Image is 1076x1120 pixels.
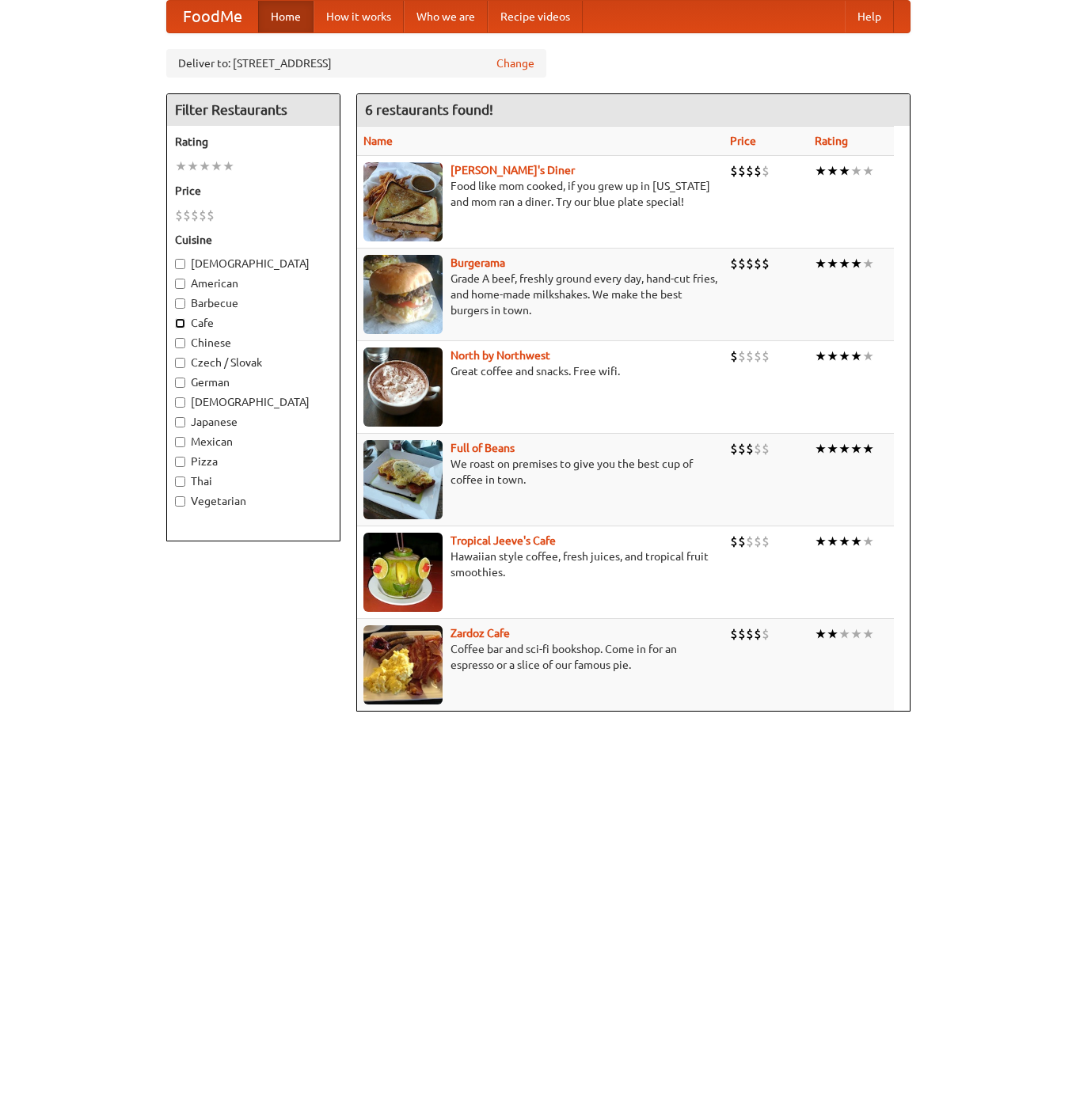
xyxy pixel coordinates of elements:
[451,627,510,640] a: Zardoz Cafe
[730,625,738,643] li: $
[404,1,488,32] a: Who we are
[314,1,404,32] a: How it works
[175,417,185,427] input: Japanese
[850,440,862,457] li: ★
[850,533,862,550] li: ★
[363,533,443,612] img: jeeves.jpg
[175,437,185,447] input: Mexican
[754,440,762,457] li: $
[167,1,258,32] a: FoodMe
[862,347,874,365] li: ★
[365,102,493,117] ng-pluralize: 6 restaurants found!
[754,162,762,180] li: $
[175,275,332,291] label: American
[175,496,185,507] input: Vegetarian
[175,232,332,248] h5: Cuisine
[175,457,185,467] input: Pizza
[363,363,717,379] p: Great coffee and snacks. Free wifi.
[746,255,754,272] li: $
[827,347,838,365] li: ★
[827,255,838,272] li: ★
[838,533,850,550] li: ★
[754,625,762,643] li: $
[738,625,746,643] li: $
[762,533,770,550] li: $
[363,625,443,704] img: zardoz.jpg
[451,256,505,269] a: Burgerama
[738,533,746,550] li: $
[175,318,185,328] input: Cafe
[730,135,756,147] a: Price
[730,533,738,550] li: $
[187,158,199,175] li: ★
[815,440,827,457] li: ★
[363,271,717,318] p: Grade A beef, freshly ground every day, hand-cut fries, and home-made milkshakes. We make the bes...
[730,347,738,365] li: $
[754,347,762,365] li: $
[191,207,199,224] li: $
[175,434,332,450] label: Mexican
[175,158,187,175] li: ★
[815,347,827,365] li: ★
[175,476,185,487] input: Thai
[862,533,874,550] li: ★
[850,625,862,643] li: ★
[730,440,738,457] li: $
[738,440,746,457] li: $
[363,641,717,673] p: Coffee bar and sci-fi bookshop. Come in for an espresso or a slice of our famous pie.
[850,162,862,180] li: ★
[862,625,874,643] li: ★
[862,255,874,272] li: ★
[258,1,314,32] a: Home
[199,207,207,224] li: $
[838,255,850,272] li: ★
[175,414,332,430] label: Japanese
[363,178,717,210] p: Food like mom cooked, if you grew up in [US_STATE] and mom ran a diner. Try our blue plate special!
[199,158,211,175] li: ★
[363,347,443,427] img: north.jpg
[175,355,332,370] label: Czech / Slovak
[746,533,754,550] li: $
[488,1,583,32] a: Recipe videos
[451,442,515,454] b: Full of Beans
[175,394,332,410] label: [DEMOGRAPHIC_DATA]
[451,164,575,177] a: [PERSON_NAME]'s Diner
[730,162,738,180] li: $
[183,207,191,224] li: $
[175,335,332,351] label: Chinese
[850,347,862,365] li: ★
[451,349,550,362] b: North by Northwest
[754,533,762,550] li: $
[738,255,746,272] li: $
[746,625,754,643] li: $
[451,534,556,547] a: Tropical Jeeve's Cafe
[222,158,234,175] li: ★
[175,473,332,489] label: Thai
[762,440,770,457] li: $
[746,162,754,180] li: $
[175,207,183,224] li: $
[496,55,534,71] a: Change
[363,162,443,241] img: sallys.jpg
[175,183,332,199] h5: Price
[363,456,717,488] p: We roast on premises to give you the best cup of coffee in town.
[762,347,770,365] li: $
[175,378,185,388] input: German
[363,549,717,580] p: Hawaiian style coffee, fresh juices, and tropical fruit smoothies.
[175,374,332,390] label: German
[746,347,754,365] li: $
[167,94,340,126] h4: Filter Restaurants
[838,162,850,180] li: ★
[175,493,332,509] label: Vegetarian
[175,338,185,348] input: Chinese
[815,625,827,643] li: ★
[815,135,848,147] a: Rating
[175,134,332,150] h5: Rating
[363,135,393,147] a: Name
[175,454,332,469] label: Pizza
[827,162,838,180] li: ★
[862,162,874,180] li: ★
